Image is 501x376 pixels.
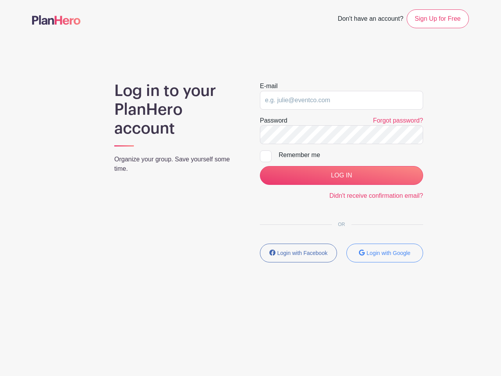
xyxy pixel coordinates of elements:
button: Login with Google [346,244,424,262]
h1: Log in to your PlanHero account [114,81,241,138]
a: Didn't receive confirmation email? [329,192,423,199]
button: Login with Facebook [260,244,337,262]
a: Sign Up for Free [407,9,469,28]
small: Login with Google [367,250,411,256]
input: e.g. julie@eventco.com [260,91,423,110]
span: OR [332,222,351,227]
div: Remember me [279,150,423,160]
input: LOG IN [260,166,423,185]
label: E-mail [260,81,278,91]
span: Don't have an account? [338,11,404,28]
a: Forgot password? [373,117,423,124]
label: Password [260,116,287,125]
p: Organize your group. Save yourself some time. [114,155,241,174]
small: Login with Facebook [277,250,327,256]
img: logo-507f7623f17ff9eddc593b1ce0a138ce2505c220e1c5a4e2b4648c50719b7d32.svg [32,15,81,25]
